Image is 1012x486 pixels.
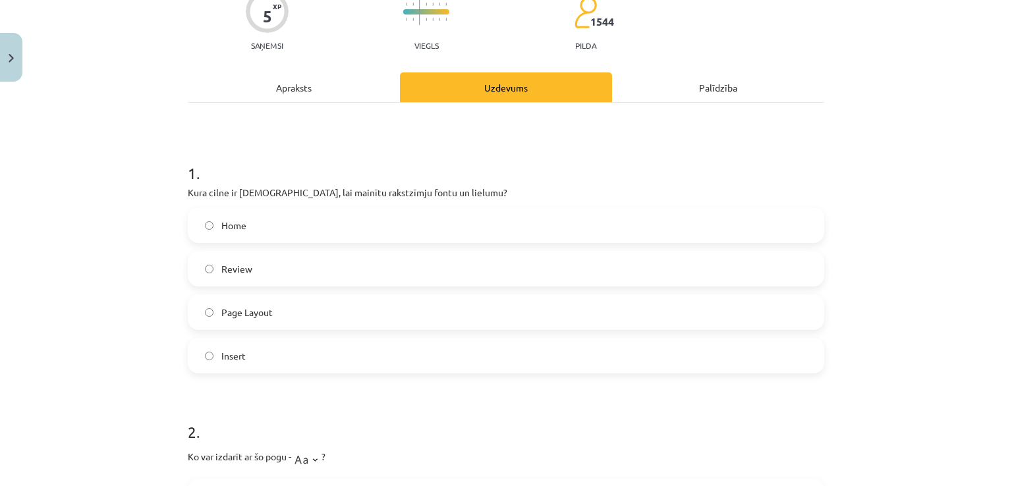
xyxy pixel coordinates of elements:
input: Home [205,221,213,230]
h1: 1 . [188,141,824,182]
span: Review [221,262,252,276]
input: Page Layout [205,308,213,317]
input: Review [205,265,213,273]
span: 1544 [590,16,614,28]
img: icon-short-line-57e1e144782c952c97e751825c79c345078a6d821885a25fce030b3d8c18986b.svg [439,18,440,21]
span: XP [273,3,281,10]
span: Insert [221,349,246,363]
span: Home [221,219,246,232]
div: Palīdzība [612,72,824,102]
p: Ko var izdarīt ar šo pogu - ? [188,445,824,471]
p: pilda [575,41,596,50]
p: Kura cilne ir [DEMOGRAPHIC_DATA], lai mainītu rakstzīmju fontu un lielumu? [188,186,824,200]
input: Insert [205,352,213,360]
h1: 2 . [188,400,824,441]
div: Uzdevums [400,72,612,102]
img: icon-short-line-57e1e144782c952c97e751825c79c345078a6d821885a25fce030b3d8c18986b.svg [445,3,447,6]
span: Page Layout [221,306,273,319]
img: icon-short-line-57e1e144782c952c97e751825c79c345078a6d821885a25fce030b3d8c18986b.svg [406,3,407,6]
p: Viegls [414,41,439,50]
img: icon-short-line-57e1e144782c952c97e751825c79c345078a6d821885a25fce030b3d8c18986b.svg [412,3,414,6]
img: icon-short-line-57e1e144782c952c97e751825c79c345078a6d821885a25fce030b3d8c18986b.svg [406,18,407,21]
img: icon-short-line-57e1e144782c952c97e751825c79c345078a6d821885a25fce030b3d8c18986b.svg [412,18,414,21]
p: Saņemsi [246,41,289,50]
img: icon-close-lesson-0947bae3869378f0d4975bcd49f059093ad1ed9edebbc8119c70593378902aed.svg [9,54,14,63]
img: icon-short-line-57e1e144782c952c97e751825c79c345078a6d821885a25fce030b3d8c18986b.svg [445,18,447,21]
img: icon-short-line-57e1e144782c952c97e751825c79c345078a6d821885a25fce030b3d8c18986b.svg [439,3,440,6]
img: icon-short-line-57e1e144782c952c97e751825c79c345078a6d821885a25fce030b3d8c18986b.svg [432,18,434,21]
div: 5 [263,7,272,26]
img: icon-short-line-57e1e144782c952c97e751825c79c345078a6d821885a25fce030b3d8c18986b.svg [426,3,427,6]
div: Apraksts [188,72,400,102]
img: icon-short-line-57e1e144782c952c97e751825c79c345078a6d821885a25fce030b3d8c18986b.svg [426,18,427,21]
img: icon-short-line-57e1e144782c952c97e751825c79c345078a6d821885a25fce030b3d8c18986b.svg [432,3,434,6]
